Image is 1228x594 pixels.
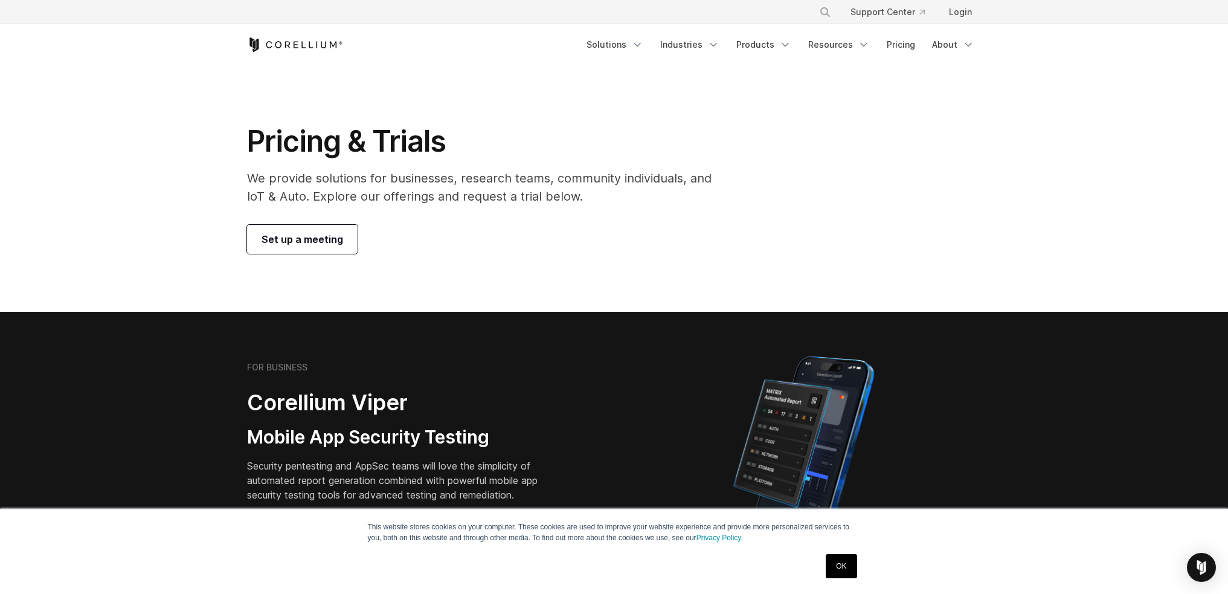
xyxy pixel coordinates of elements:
div: Navigation Menu [579,34,982,56]
a: Support Center [841,1,934,23]
a: Privacy Policy. [696,534,743,542]
p: We provide solutions for businesses, research teams, community individuals, and IoT & Auto. Explo... [247,169,728,205]
img: Corellium MATRIX automated report on iPhone showing app vulnerability test results across securit... [713,350,895,562]
h1: Pricing & Trials [247,123,728,160]
a: Solutions [579,34,651,56]
div: Open Intercom Messenger [1187,553,1216,582]
a: Corellium Home [247,37,343,52]
button: Search [814,1,836,23]
h2: Corellium Viper [247,389,556,416]
p: Security pentesting and AppSec teams will love the simplicity of automated report generation comb... [247,459,556,502]
a: Set up a meeting [247,225,358,254]
span: Set up a meeting [262,232,343,247]
p: This website stores cookies on your computer. These cookies are used to improve your website expe... [368,521,861,543]
div: Navigation Menu [805,1,982,23]
a: Industries [653,34,727,56]
a: Products [729,34,799,56]
h3: Mobile App Security Testing [247,426,556,449]
a: About [925,34,982,56]
a: Pricing [879,34,922,56]
h6: FOR BUSINESS [247,362,307,373]
a: Login [939,1,982,23]
a: OK [826,554,857,578]
a: Resources [801,34,877,56]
